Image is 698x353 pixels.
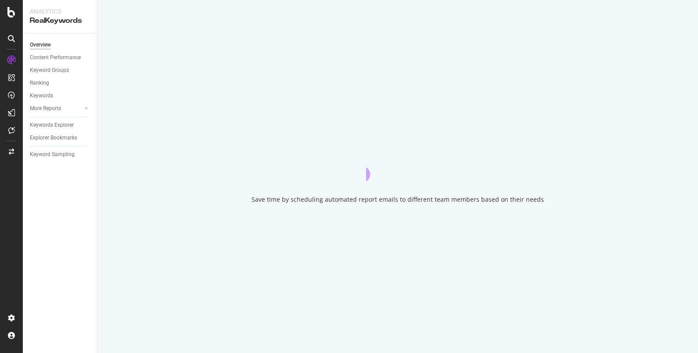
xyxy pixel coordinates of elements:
[30,53,81,62] div: Content Performance
[30,91,53,100] div: Keywords
[30,40,51,50] div: Overview
[30,91,91,100] a: Keywords
[30,133,77,143] div: Explorer Bookmarks
[30,78,91,88] a: Ranking
[30,121,91,130] a: Keywords Explorer
[30,7,90,16] div: Analytics
[30,104,82,113] a: More Reports
[30,53,91,62] a: Content Performance
[366,150,429,181] div: animation
[30,66,69,75] div: Keyword Groups
[30,150,75,159] div: Keyword Sampling
[30,133,91,143] a: Explorer Bookmarks
[252,195,544,204] div: Save time by scheduling automated report emails to different team members based on their needs
[30,104,61,113] div: More Reports
[30,40,91,50] a: Overview
[30,121,74,130] div: Keywords Explorer
[30,150,91,159] a: Keyword Sampling
[30,16,90,26] div: RealKeywords
[30,66,91,75] a: Keyword Groups
[30,78,49,88] div: Ranking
